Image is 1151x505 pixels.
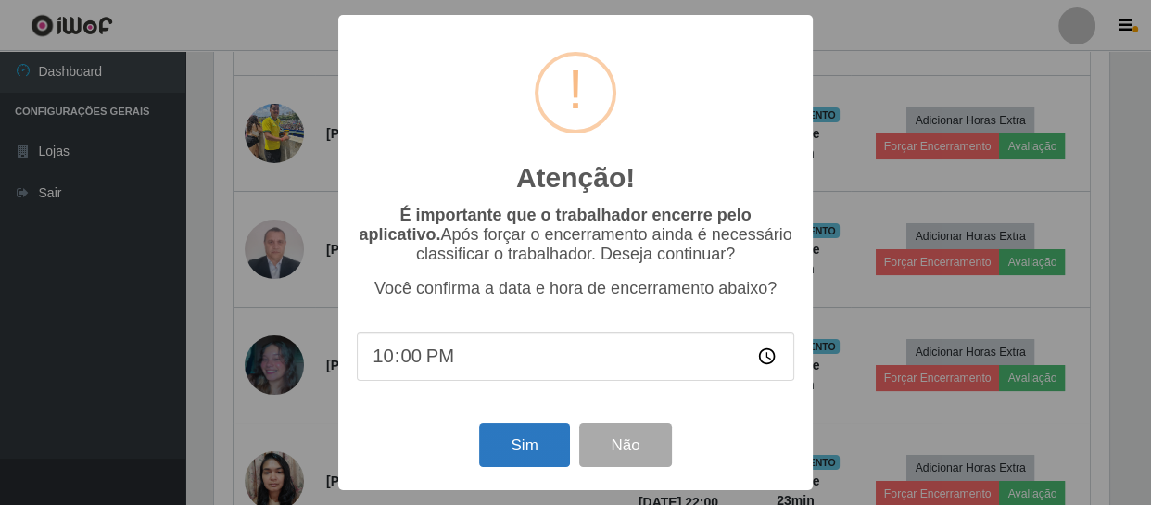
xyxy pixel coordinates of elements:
button: Não [579,423,671,467]
button: Sim [479,423,569,467]
p: Você confirma a data e hora de encerramento abaixo? [357,279,794,298]
p: Após forçar o encerramento ainda é necessário classificar o trabalhador. Deseja continuar? [357,206,794,264]
h2: Atenção! [516,161,635,195]
b: É importante que o trabalhador encerre pelo aplicativo. [359,206,751,244]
